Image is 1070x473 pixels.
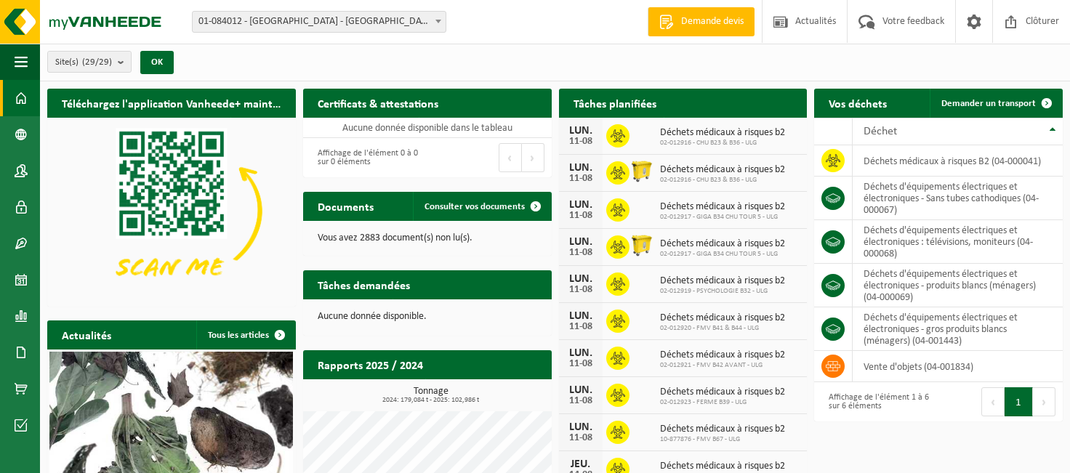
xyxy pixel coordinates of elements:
span: 01-084012 - UNIVERSITE DE LIÈGE - ULG - LIÈGE [193,12,446,32]
div: 11-08 [566,396,595,406]
img: Download de VHEPlus App [47,118,296,304]
p: Aucune donnée disponible. [318,312,537,322]
span: 02-012923 - FERME B39 - ULG [660,398,785,407]
button: 1 [1005,387,1033,416]
button: Previous [499,143,522,172]
div: 11-08 [566,285,595,295]
h2: Téléchargez l'application Vanheede+ maintenant! [47,89,296,117]
div: LUN. [566,384,595,396]
div: LUN. [566,421,595,433]
div: LUN. [566,162,595,174]
td: déchets d'équipements électriques et électroniques - Sans tubes cathodiques (04-000067) [853,177,1063,220]
span: 01-084012 - UNIVERSITE DE LIÈGE - ULG - LIÈGE [192,11,446,33]
button: Site(s)(29/29) [47,51,132,73]
span: 02-012916 - CHU B23 & B36 - ULG [660,176,785,185]
span: 02-012917 - GIGA B34 CHU TOUR 5 - ULG [660,250,785,259]
span: Site(s) [55,52,112,73]
span: 02-012917 - GIGA B34 CHU TOUR 5 - ULG [660,213,785,222]
span: 02-012919 - PSYCHOLOGIE B32 - ULG [660,287,785,296]
span: Déchets médicaux à risques b2 [660,387,785,398]
h3: Tonnage [310,387,552,404]
div: 11-08 [566,322,595,332]
a: Demander un transport [930,89,1061,118]
span: Déchets médicaux à risques b2 [660,164,785,176]
div: LUN. [566,273,595,285]
span: Déchets médicaux à risques b2 [660,312,785,324]
a: Consulter les rapports [425,379,550,408]
span: 10-877876 - FMV B67 - ULG [660,435,785,444]
span: 2024: 179,084 t - 2025: 102,986 t [310,397,552,404]
span: 02-012921 - FMV B42 AVANT - ULG [660,361,785,370]
div: 11-08 [566,248,595,258]
h2: Tâches demandées [303,270,425,299]
td: déchets d'équipements électriques et électroniques - produits blancs (ménagers) (04-000069) [853,264,1063,307]
button: OK [140,51,174,74]
span: Demander un transport [941,99,1036,108]
div: Affichage de l'élément 1 à 6 sur 6 éléments [821,386,931,418]
span: Déchets médicaux à risques b2 [660,127,785,139]
td: Aucune donnée disponible dans le tableau [303,118,552,138]
td: vente d'objets (04-001834) [853,351,1063,382]
a: Demande devis [648,7,755,36]
div: LUN. [566,199,595,211]
h2: Documents [303,192,388,220]
div: LUN. [566,125,595,137]
span: 02-012920 - FMV B41 & B44 - ULG [660,324,785,333]
button: Next [1033,387,1055,416]
a: Consulter vos documents [413,192,550,221]
h2: Actualités [47,320,126,349]
img: WB-0770-HPE-YW-14 [629,159,654,184]
img: WB-0770-HPE-YW-14 [629,233,654,258]
button: Next [522,143,544,172]
span: Déchets médicaux à risques b2 [660,201,785,213]
span: Déchets médicaux à risques b2 [660,349,785,361]
div: 11-08 [566,174,595,184]
p: Vous avez 2883 document(s) non lu(s). [318,233,537,243]
a: Tous les articles [196,320,294,349]
h2: Tâches planifiées [559,89,671,117]
span: 02-012916 - CHU B23 & B36 - ULG [660,139,785,147]
h2: Rapports 2025 / 2024 [303,350,438,379]
div: JEU. [566,458,595,470]
span: Consulter vos documents [425,202,525,211]
count: (29/29) [82,57,112,67]
div: 11-08 [566,211,595,221]
td: déchets d'équipements électriques et électroniques : télévisions, moniteurs (04-000068) [853,220,1063,264]
div: 11-08 [566,137,595,147]
div: 11-08 [566,433,595,443]
div: Affichage de l'élément 0 à 0 sur 0 éléments [310,142,420,174]
div: LUN. [566,347,595,359]
button: Previous [981,387,1005,416]
h2: Certificats & attestations [303,89,453,117]
h2: Vos déchets [814,89,901,117]
span: Déchets médicaux à risques b2 [660,275,785,287]
span: Déchets médicaux à risques b2 [660,461,785,472]
span: Déchets médicaux à risques b2 [660,238,785,250]
div: 11-08 [566,359,595,369]
td: déchets médicaux à risques B2 (04-000041) [853,145,1063,177]
div: LUN. [566,310,595,322]
span: Déchets médicaux à risques b2 [660,424,785,435]
span: Demande devis [677,15,747,29]
td: déchets d'équipements électriques et électroniques - gros produits blancs (ménagers) (04-001443) [853,307,1063,351]
span: Déchet [864,126,897,137]
div: LUN. [566,236,595,248]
